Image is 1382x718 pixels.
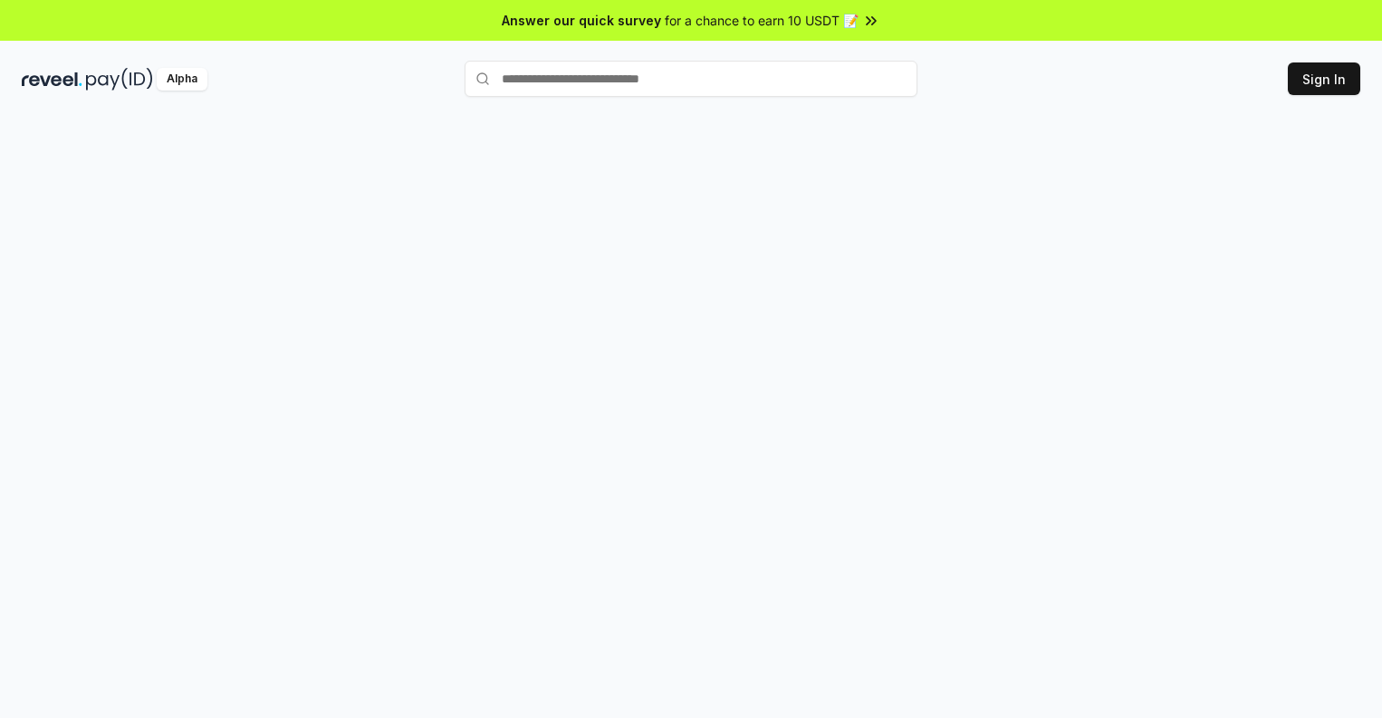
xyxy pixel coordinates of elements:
[157,68,207,91] div: Alpha
[86,68,153,91] img: pay_id
[502,11,661,30] span: Answer our quick survey
[22,68,82,91] img: reveel_dark
[665,11,859,30] span: for a chance to earn 10 USDT 📝
[1288,62,1360,95] button: Sign In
